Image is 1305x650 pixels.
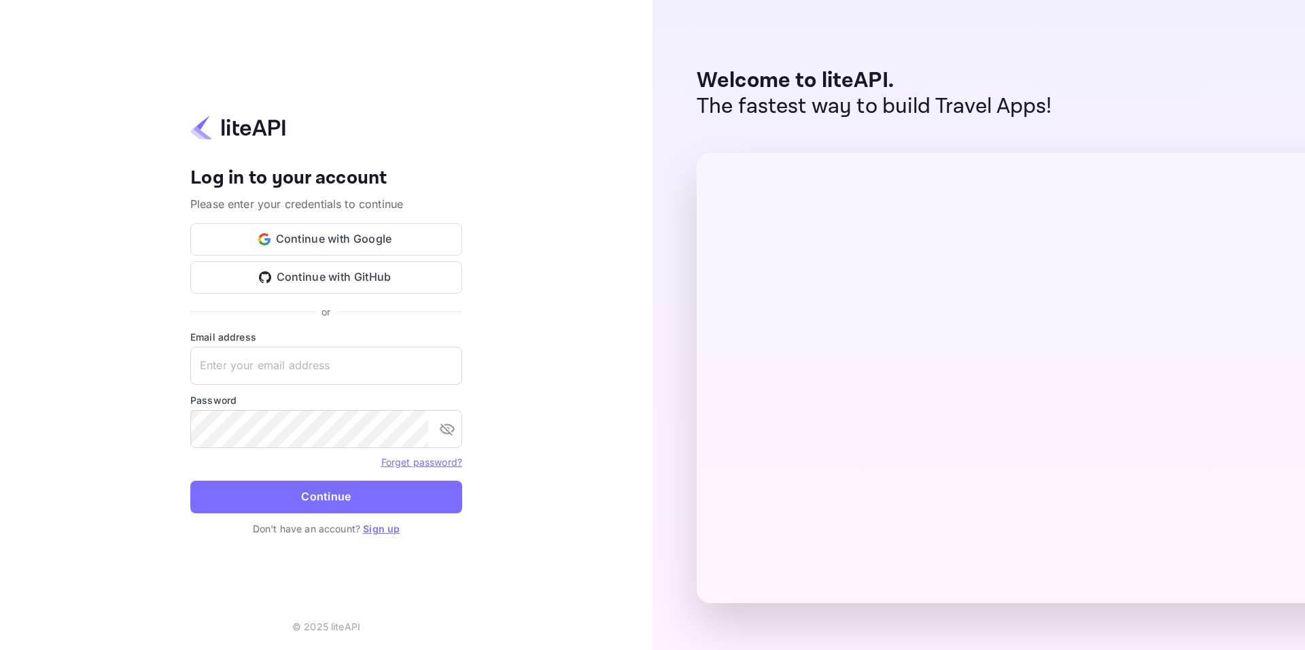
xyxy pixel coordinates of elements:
a: Forget password? [381,456,462,468]
p: © 2025 liteAPI [292,619,360,634]
h4: Log in to your account [190,167,462,190]
a: Sign up [363,523,400,534]
p: Don't have an account? [190,521,462,536]
button: Continue [190,481,462,513]
button: Continue with GitHub [190,261,462,294]
a: Forget password? [381,455,462,468]
input: Enter your email address [190,347,462,385]
p: The fastest way to build Travel Apps! [697,94,1052,120]
img: liteapi [190,114,285,141]
p: Welcome to liteAPI. [697,68,1052,94]
label: Password [190,393,462,407]
button: Continue with Google [190,223,462,256]
button: toggle password visibility [434,415,461,443]
p: or [321,305,330,319]
p: Please enter your credentials to continue [190,196,462,212]
label: Email address [190,330,462,344]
